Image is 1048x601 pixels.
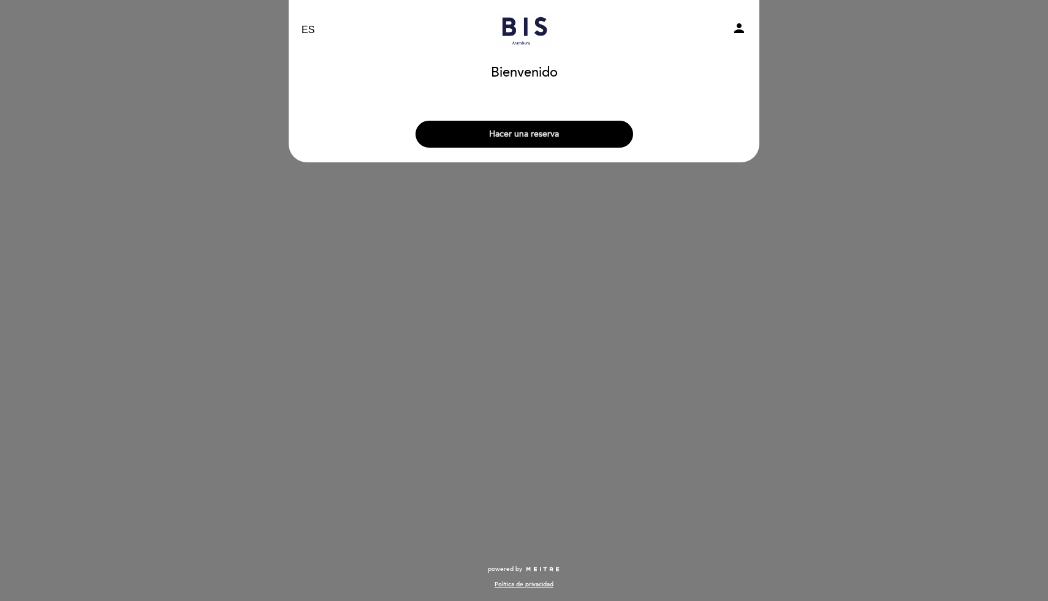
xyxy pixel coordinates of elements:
a: Bis Bistro [447,13,601,47]
a: Política de privacidad [495,580,553,589]
button: person [732,21,746,40]
a: powered by [488,565,560,573]
button: Hacer una reserva [416,121,633,148]
span: powered by [488,565,522,573]
h1: Bienvenido [491,66,558,80]
img: MEITRE [525,567,560,573]
i: person [732,21,746,36]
